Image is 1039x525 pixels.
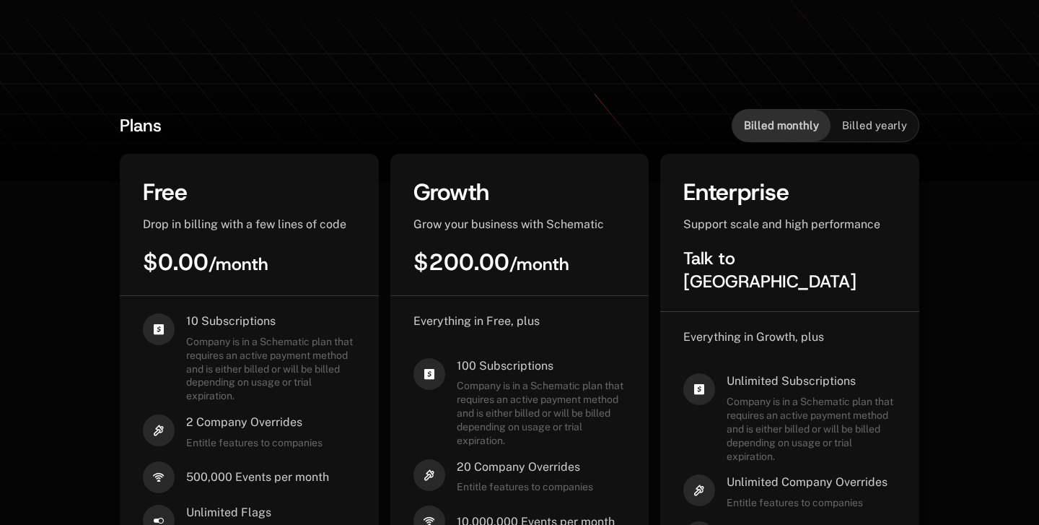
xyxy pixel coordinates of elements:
[413,247,569,277] span: $200.00
[683,330,824,344] span: Everything in Growth, plus
[143,313,175,345] i: cashapp
[143,217,346,231] span: Drop in billing with a few lines of code
[457,358,626,374] span: 100 Subscriptions
[727,395,896,463] span: Company is in a Schematic plan that requires an active payment method and is either billed or wil...
[457,379,626,447] span: Company is in a Schematic plan that requires an active payment method and is either billed or wil...
[413,459,445,491] i: hammer
[683,247,856,293] span: Talk to [GEOGRAPHIC_DATA]
[186,335,356,403] span: Company is in a Schematic plan that requires an active payment method and is either billed or wil...
[413,217,604,231] span: Grow your business with Schematic
[143,461,175,493] i: signal
[457,459,593,475] span: 20 Company Overrides
[683,177,789,207] span: Enterprise
[509,253,569,276] sub: / month
[120,114,162,137] span: Plans
[143,177,188,207] span: Free
[186,469,329,485] span: 500,000 Events per month
[683,474,715,506] i: hammer
[727,474,887,490] span: Unlimited Company Overrides
[186,415,323,430] span: 2 Company Overrides
[143,247,268,277] span: $0.00
[413,314,540,328] span: Everything in Free, plus
[186,313,356,329] span: 10 Subscriptions
[209,253,268,276] sub: / month
[457,480,593,494] span: Entitle features to companies
[727,496,887,510] span: Entitle features to companies
[143,415,175,446] i: hammer
[683,373,715,405] i: cashapp
[683,217,880,231] span: Support scale and high performance
[413,358,445,390] i: cashapp
[186,436,323,450] span: Entitle features to companies
[186,505,289,521] span: Unlimited Flags
[842,118,907,133] span: Billed yearly
[744,118,819,133] span: Billed monthly
[727,373,896,389] span: Unlimited Subscriptions
[413,177,489,207] span: Growth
